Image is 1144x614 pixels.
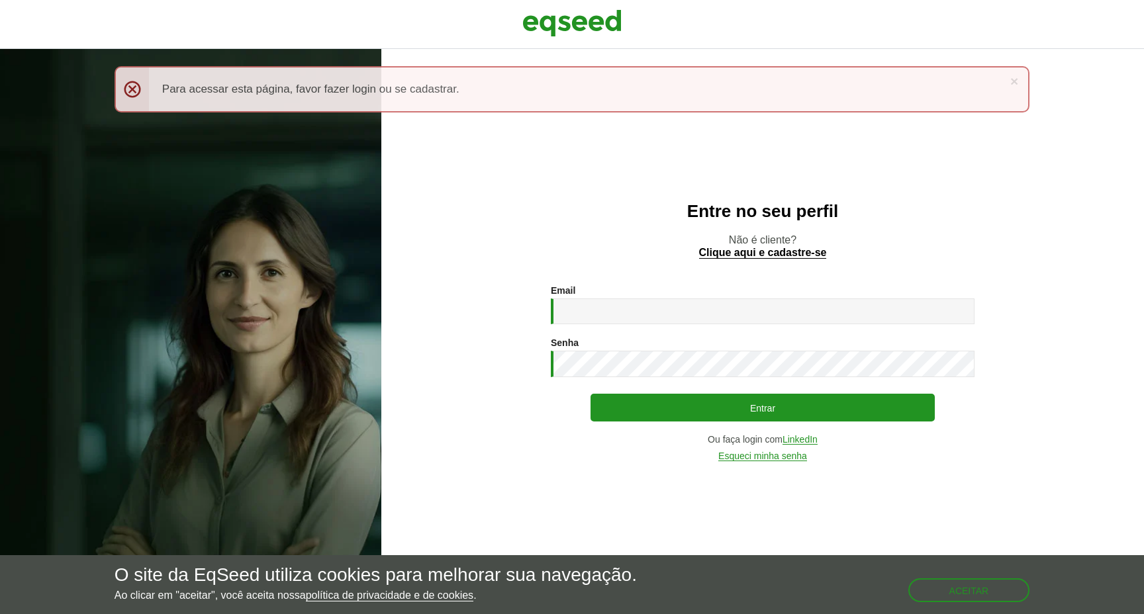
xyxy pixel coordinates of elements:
div: Ou faça login com [551,435,975,445]
button: Entrar [591,394,935,421]
label: Email [551,286,575,295]
button: Aceitar [908,578,1030,602]
h2: Entre no seu perfil [408,202,1118,221]
img: EqSeed Logo [522,7,622,40]
h5: O site da EqSeed utiliza cookies para melhorar sua navegação. [115,565,637,586]
label: Senha [551,338,579,347]
a: LinkedIn [783,435,818,445]
a: Clique aqui e cadastre-se [699,247,827,259]
a: × [1010,74,1018,88]
p: Ao clicar em "aceitar", você aceita nossa . [115,589,637,601]
p: Não é cliente? [408,234,1118,259]
div: Para acessar esta página, favor fazer login ou se cadastrar. [115,66,1029,112]
a: política de privacidade e de cookies [306,590,474,601]
a: Esqueci minha senha [718,451,807,461]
